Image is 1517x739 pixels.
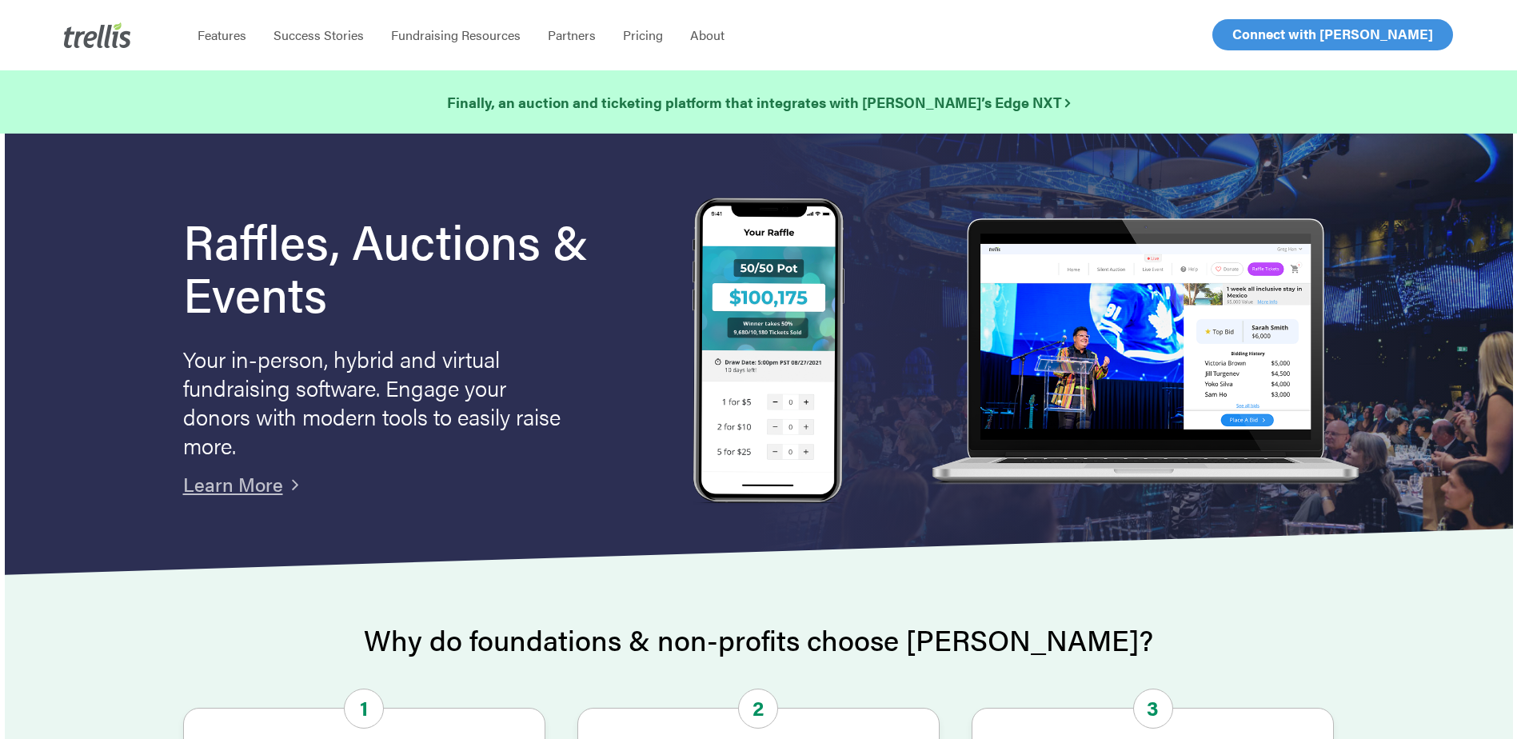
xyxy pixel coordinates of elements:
strong: Finally, an auction and ticketing platform that integrates with [PERSON_NAME]’s Edge NXT [447,92,1070,112]
img: Trellis [64,22,131,48]
img: Trellis Raffles, Auctions and Event Fundraising [693,198,844,507]
span: About [690,26,725,44]
span: Success Stories [273,26,364,44]
a: Connect with [PERSON_NAME] [1212,19,1453,50]
span: Connect with [PERSON_NAME] [1232,24,1433,43]
a: About [677,27,738,43]
span: Pricing [623,26,663,44]
a: Pricing [609,27,677,43]
span: Features [198,26,246,44]
p: Your in-person, hybrid and virtual fundraising software. Engage your donors with modern tools to ... [183,344,567,459]
span: 1 [344,689,384,729]
a: Features [184,27,260,43]
h2: Why do foundations & non-profits choose [PERSON_NAME]? [183,624,1335,656]
a: Finally, an auction and ticketing platform that integrates with [PERSON_NAME]’s Edge NXT [447,91,1070,114]
a: Fundraising Resources [377,27,534,43]
a: Success Stories [260,27,377,43]
span: Partners [548,26,596,44]
a: Partners [534,27,609,43]
a: Learn More [183,470,283,497]
span: 3 [1133,689,1173,729]
span: Fundraising Resources [391,26,521,44]
h1: Raffles, Auctions & Events [183,214,633,319]
img: rafflelaptop_mac_optim.png [923,218,1366,486]
span: 2 [738,689,778,729]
